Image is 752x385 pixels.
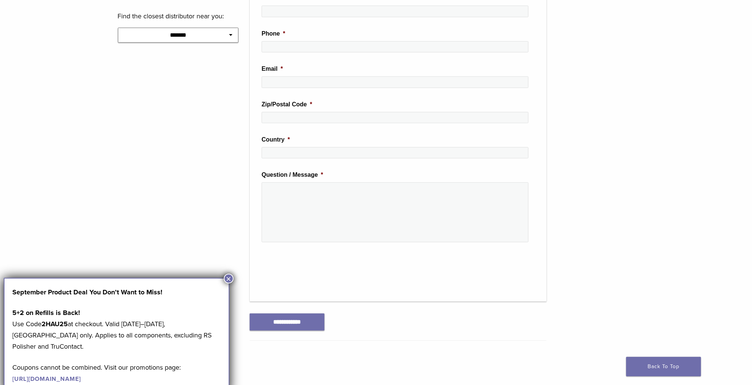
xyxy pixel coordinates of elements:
[262,30,285,38] label: Phone
[224,274,234,284] button: Close
[42,320,68,328] strong: 2HAU25
[12,362,221,384] p: Coupons cannot be combined. Visit our promotions page:
[262,65,283,73] label: Email
[12,309,80,317] strong: 5+2 on Refills is Back!
[262,136,290,144] label: Country
[12,375,81,383] a: [URL][DOMAIN_NAME]
[262,171,323,179] label: Question / Message
[12,307,221,352] p: Use Code at checkout. Valid [DATE]–[DATE], [GEOGRAPHIC_DATA] only. Applies to all components, exc...
[12,288,162,296] strong: September Product Deal You Don’t Want to Miss!
[118,10,239,22] p: Find the closest distributor near you:
[262,254,375,284] iframe: reCAPTCHA
[626,357,701,376] a: Back To Top
[262,101,312,109] label: Zip/Postal Code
